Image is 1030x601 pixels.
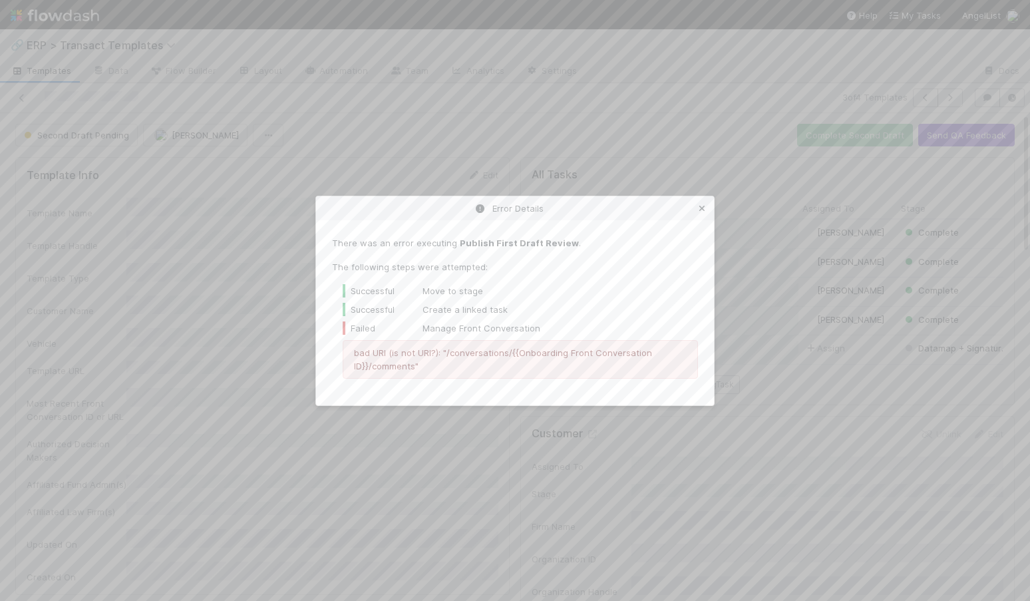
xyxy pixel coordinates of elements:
[343,303,423,316] div: Successful
[343,284,698,298] div: Move to stage
[316,196,714,220] div: Error Details
[343,321,423,335] div: Failed
[343,321,698,335] div: Manage Front Conversation
[354,346,687,373] p: bad URI (is not URI?): "/conversations/{{Onboarding Front Conversation ID}}/comments"
[343,284,423,298] div: Successful
[332,260,698,274] p: The following steps were attempted:
[332,236,698,250] p: There was an error executing .
[343,303,698,316] div: Create a linked task
[460,238,579,248] strong: Publish First Draft Review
